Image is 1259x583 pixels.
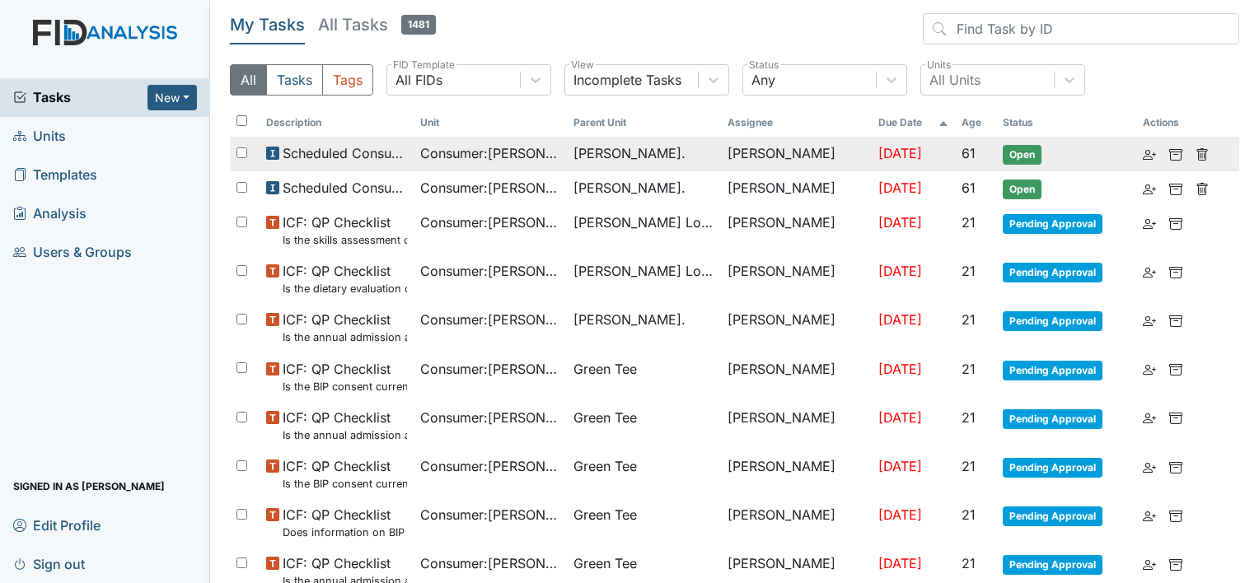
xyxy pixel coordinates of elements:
span: 21 [962,409,976,426]
span: 21 [962,263,976,279]
span: [PERSON_NAME]. [573,310,686,329]
span: Pending Approval [1003,506,1102,526]
small: Does information on BIP and consent match? [283,525,407,540]
a: Archive [1169,212,1182,232]
td: [PERSON_NAME] [721,303,872,352]
span: 1481 [401,15,436,35]
button: All [230,64,267,96]
span: Open [1003,145,1041,165]
span: 21 [962,458,976,474]
span: Pending Approval [1003,458,1102,478]
h5: My Tasks [230,13,305,36]
span: 21 [962,311,976,328]
a: Archive [1169,359,1182,379]
span: Consumer : [PERSON_NAME] [420,553,561,573]
td: [PERSON_NAME] [721,498,872,547]
span: Scheduled Consumer Chart Review [283,143,407,163]
span: Scheduled Consumer Chart Review [283,178,407,198]
span: ICF: QP Checklist Is the annual admission agreement current? (document the date in the comment se... [283,310,407,345]
span: [DATE] [878,263,922,279]
div: All FIDs [395,70,442,90]
span: [DATE] [878,555,922,571]
button: Tags [322,64,373,96]
span: Pending Approval [1003,263,1102,282]
a: Archive [1169,408,1182,427]
a: Archive [1169,456,1182,476]
span: Green Tee [573,408,637,427]
small: Is the BIP consent current? (document the date, BIP number in the comment section) [283,379,407,394]
th: Toggle SortBy [996,109,1137,137]
span: Consumer : [PERSON_NAME] [420,178,561,198]
span: [DATE] [878,214,922,231]
td: [PERSON_NAME] [721,137,872,171]
input: Toggle All Rows Selected [236,115,247,126]
span: ICF: QP Checklist Is the BIP consent current? (document the date, BIP number in the comment section) [283,359,407,394]
span: Users & Groups [13,240,132,265]
th: Toggle SortBy [955,109,996,137]
span: [DATE] [878,361,922,377]
span: Green Tee [573,456,637,476]
span: Edit Profile [13,512,101,538]
th: Actions [1136,109,1219,137]
span: Templates [13,162,97,188]
a: Archive [1169,310,1182,329]
h5: All Tasks [318,13,436,36]
span: Green Tee [573,553,637,573]
a: Delete [1196,178,1209,198]
a: Archive [1169,143,1182,163]
span: Pending Approval [1003,555,1102,575]
span: ICF: QP Checklist Is the annual admission agreement current? (document the date in the comment se... [283,408,407,443]
span: Consumer : [PERSON_NAME] [420,408,561,427]
span: [DATE] [878,180,922,196]
span: Consumer : [PERSON_NAME], Shekeyra [420,261,561,281]
td: [PERSON_NAME] [721,401,872,450]
td: [PERSON_NAME] [721,352,872,401]
span: [PERSON_NAME] Loop [573,212,714,232]
th: Toggle SortBy [260,109,414,137]
span: ICF: QP Checklist Is the skills assessment current? (document the date in the comment section) [283,212,407,248]
span: [PERSON_NAME]. [573,178,686,198]
span: [DATE] [878,506,922,523]
div: Type filter [230,64,373,96]
span: Sign out [13,551,85,576]
input: Find Task by ID [923,13,1239,44]
td: [PERSON_NAME] [721,450,872,498]
span: Consumer : [PERSON_NAME] [420,310,561,329]
small: Is the annual admission agreement current? (document the date in the comment section) [283,427,407,443]
span: Pending Approval [1003,214,1102,234]
span: Consumer : [PERSON_NAME] [420,143,561,163]
span: Consumer : [PERSON_NAME], Shekeyra [420,212,561,232]
button: Tasks [266,64,323,96]
span: Green Tee [573,505,637,525]
a: Archive [1169,178,1182,198]
button: New [147,85,197,110]
span: Pending Approval [1003,409,1102,429]
span: Analysis [13,201,87,226]
small: Is the annual admission agreement current? (document the date in the comment section) [283,329,407,345]
span: 21 [962,555,976,571]
span: Pending Approval [1003,361,1102,380]
span: ICF: QP Checklist Is the dietary evaluation current? (document the date in the comment section) [283,261,407,296]
a: Tasks [13,87,147,107]
small: Is the skills assessment current? (document the date in the comment section) [283,232,407,248]
span: [DATE] [878,311,922,328]
span: 21 [962,361,976,377]
span: [DATE] [878,458,922,474]
span: [PERSON_NAME]. [573,143,686,163]
span: Pending Approval [1003,311,1102,331]
span: [PERSON_NAME] Loop [573,261,714,281]
div: Any [751,70,775,90]
small: Is the BIP consent current? (document the date, BIP number in the comment section) [283,476,407,492]
th: Toggle SortBy [567,109,721,137]
td: [PERSON_NAME] [721,254,872,303]
td: [PERSON_NAME] [721,171,872,206]
span: ICF: QP Checklist Does information on BIP and consent match? [283,505,407,540]
span: Signed in as [PERSON_NAME] [13,473,165,499]
span: Consumer : [PERSON_NAME] [420,456,561,476]
a: Archive [1169,505,1182,525]
a: Delete [1196,143,1209,163]
span: 21 [962,214,976,231]
span: 21 [962,506,976,523]
span: [DATE] [878,145,922,161]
